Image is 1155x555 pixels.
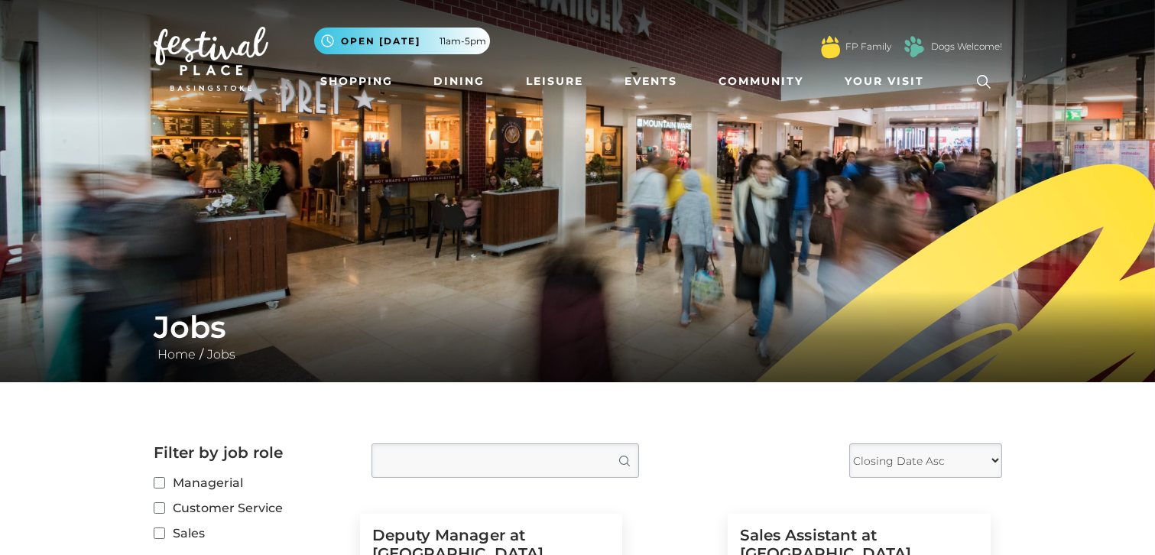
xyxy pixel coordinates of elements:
[142,309,1014,364] div: /
[154,347,200,362] a: Home
[341,34,420,48] span: Open [DATE]
[154,443,349,462] h2: Filter by job role
[154,498,349,518] label: Customer Service
[712,67,809,96] a: Community
[203,347,239,362] a: Jobs
[618,67,683,96] a: Events
[314,67,399,96] a: Shopping
[931,40,1002,54] a: Dogs Welcome!
[427,67,491,96] a: Dining
[845,73,924,89] span: Your Visit
[154,309,1002,346] h1: Jobs
[839,67,938,96] a: Your Visit
[154,473,349,492] label: Managerial
[845,40,891,54] a: FP Family
[314,28,490,54] button: Open [DATE] 11am-5pm
[440,34,486,48] span: 11am-5pm
[154,524,349,543] label: Sales
[520,67,589,96] a: Leisure
[154,27,268,91] img: Festival Place Logo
